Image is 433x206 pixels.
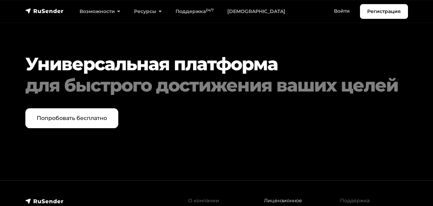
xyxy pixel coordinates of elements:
[25,108,118,128] a: Попробовать бесплатно
[25,75,408,96] div: для быстрого достижения ваших целей
[25,53,408,96] h2: Универсальная платформа
[127,4,169,19] a: Ресурсы
[73,4,127,19] a: Возможности
[340,197,370,204] a: Поддержка
[360,4,408,19] a: Регистрация
[206,8,214,12] sup: 24/7
[220,4,292,19] a: [DEMOGRAPHIC_DATA]
[25,198,64,205] img: RuSender
[188,197,219,204] a: О компании
[25,8,64,14] img: RuSender
[169,4,220,19] a: Поддержка24/7
[327,4,357,18] a: Войти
